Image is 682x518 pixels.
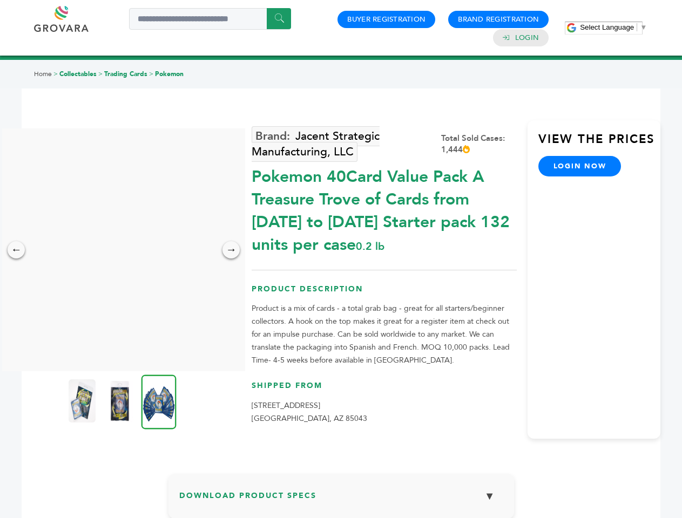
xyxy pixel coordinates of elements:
[252,399,517,425] p: [STREET_ADDRESS] [GEOGRAPHIC_DATA], AZ 85043
[252,284,517,303] h3: Product Description
[252,126,380,162] a: Jacent Strategic Manufacturing, LLC
[441,133,517,155] div: Total Sold Cases: 1,444
[98,70,103,78] span: >
[53,70,58,78] span: >
[104,70,147,78] a: Trading Cards
[356,239,384,254] span: 0.2 lb
[155,70,184,78] a: Pokemon
[347,15,426,24] a: Buyer Registration
[580,23,647,31] a: Select Language​
[34,70,52,78] a: Home
[637,23,637,31] span: ​
[252,380,517,399] h3: Shipped From
[149,70,153,78] span: >
[141,374,177,429] img: Pokemon 40-Card Value Pack – A Treasure Trove of Cards from 1996 to 2024 - Starter pack! 132 unit...
[515,33,539,43] a: Login
[252,302,517,367] p: Product is a mix of cards - a total grab bag - great for all starters/beginner collectors. A hook...
[476,485,503,508] button: ▼
[179,485,503,516] h3: Download Product Specs
[222,241,240,258] div: →
[538,156,622,176] a: login now
[458,15,539,24] a: Brand Registration
[69,379,96,422] img: Pokemon 40-Card Value Pack – A Treasure Trove of Cards from 1996 to 2024 - Starter pack! 132 unit...
[59,70,97,78] a: Collectables
[580,23,634,31] span: Select Language
[106,379,133,422] img: Pokemon 40-Card Value Pack – A Treasure Trove of Cards from 1996 to 2024 - Starter pack! 132 unit...
[8,241,25,258] div: ←
[640,23,647,31] span: ▼
[129,8,291,30] input: Search a product or brand...
[538,131,660,156] h3: View the Prices
[252,160,517,256] div: Pokemon 40Card Value Pack A Treasure Trove of Cards from [DATE] to [DATE] Starter pack 132 units ...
